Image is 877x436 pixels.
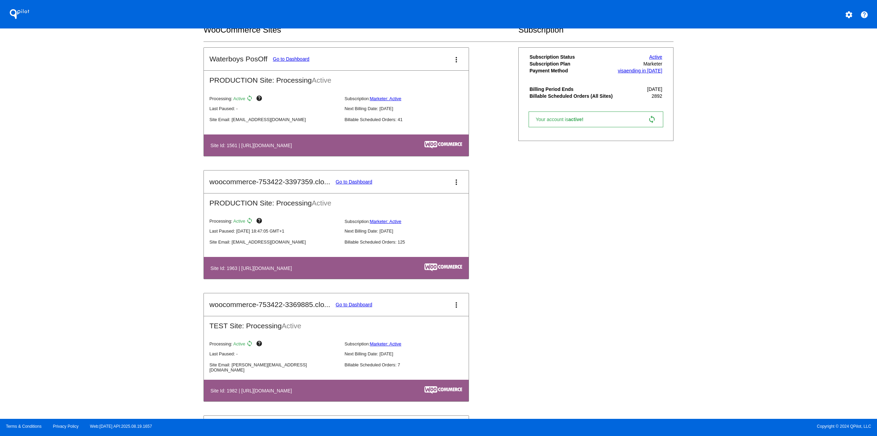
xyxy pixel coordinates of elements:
[345,341,474,346] p: Subscription:
[336,302,372,307] a: Go to Dashboard
[209,340,339,349] p: Processing:
[370,96,402,101] a: Marketer: Active
[345,362,474,367] p: Billable Scheduled Orders: 7
[209,351,339,356] p: Last Paused: -
[652,93,662,99] span: 2892
[345,228,474,234] p: Next Billing Date: [DATE]
[452,301,460,309] mat-icon: more_vert
[529,61,616,67] th: Subscription Plan
[210,388,295,393] h4: Site Id: 1982 | [URL][DOMAIN_NAME]
[370,219,402,224] a: Marketer: Active
[529,68,616,74] th: Payment Method
[256,217,264,226] mat-icon: help
[345,96,474,101] p: Subscription:
[209,301,330,309] h2: woocommerce-753422-3369885.clo...
[618,68,626,73] span: visa
[209,55,267,63] h2: Waterboys PosOff
[246,217,255,226] mat-icon: sync
[204,71,469,84] h2: PRODUCTION Site: Processing
[210,266,295,271] h4: Site Id: 1963 | [URL][DOMAIN_NAME]
[246,95,255,103] mat-icon: sync
[209,217,339,226] p: Processing:
[282,322,301,330] span: Active
[209,106,339,111] p: Last Paused: -
[312,199,331,207] span: Active
[90,424,152,429] a: Web:[DATE] API:2025.08.19.1657
[424,386,462,394] img: c53aa0e5-ae75-48aa-9bee-956650975ee5
[568,117,587,122] span: active!
[204,193,469,207] h2: PRODUCTION Site: Processing
[233,219,245,224] span: Active
[209,228,339,234] p: Last Paused: [DATE] 18:47:05 GMT+1
[209,178,330,186] h2: woocommerce-753422-3397359.clo...
[518,25,674,35] h2: Subscription
[312,76,331,84] span: Active
[256,95,264,103] mat-icon: help
[204,316,469,330] h2: TEST Site: Processing
[233,96,245,101] span: Active
[209,95,339,103] p: Processing:
[452,178,460,186] mat-icon: more_vert
[536,117,591,122] span: Your account is
[210,143,295,148] h4: Site Id: 1561 | [URL][DOMAIN_NAME]
[529,111,663,127] a: Your account isactive! sync
[643,61,662,67] span: Marketer
[529,86,616,92] th: Billing Period Ends
[209,362,339,373] p: Site Email: [PERSON_NAME][EMAIL_ADDRESS][DOMAIN_NAME]
[246,340,255,349] mat-icon: sync
[424,141,462,149] img: c53aa0e5-ae75-48aa-9bee-956650975ee5
[345,117,474,122] p: Billable Scheduled Orders: 41
[345,239,474,245] p: Billable Scheduled Orders: 125
[860,11,868,19] mat-icon: help
[345,106,474,111] p: Next Billing Date: [DATE]
[53,424,79,429] a: Privacy Policy
[256,340,264,349] mat-icon: help
[618,68,662,73] a: visaending in [DATE]
[233,341,245,346] span: Active
[529,54,616,60] th: Subscription Status
[452,56,460,64] mat-icon: more_vert
[649,54,662,60] a: Active
[273,56,310,62] a: Go to Dashboard
[648,115,656,123] mat-icon: sync
[203,25,518,35] h2: WooCommerce Sites
[444,424,871,429] span: Copyright © 2024 QPilot, LLC
[336,179,372,185] a: Go to Dashboard
[647,86,662,92] span: [DATE]
[529,93,616,99] th: Billable Scheduled Orders (All Sites)
[424,263,462,271] img: c53aa0e5-ae75-48aa-9bee-956650975ee5
[209,239,339,245] p: Site Email: [EMAIL_ADDRESS][DOMAIN_NAME]
[6,7,33,21] h1: QPilot
[345,351,474,356] p: Next Billing Date: [DATE]
[845,11,853,19] mat-icon: settings
[209,117,339,122] p: Site Email: [EMAIL_ADDRESS][DOMAIN_NAME]
[345,219,474,224] p: Subscription:
[370,341,402,346] a: Marketer: Active
[6,424,41,429] a: Terms & Conditions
